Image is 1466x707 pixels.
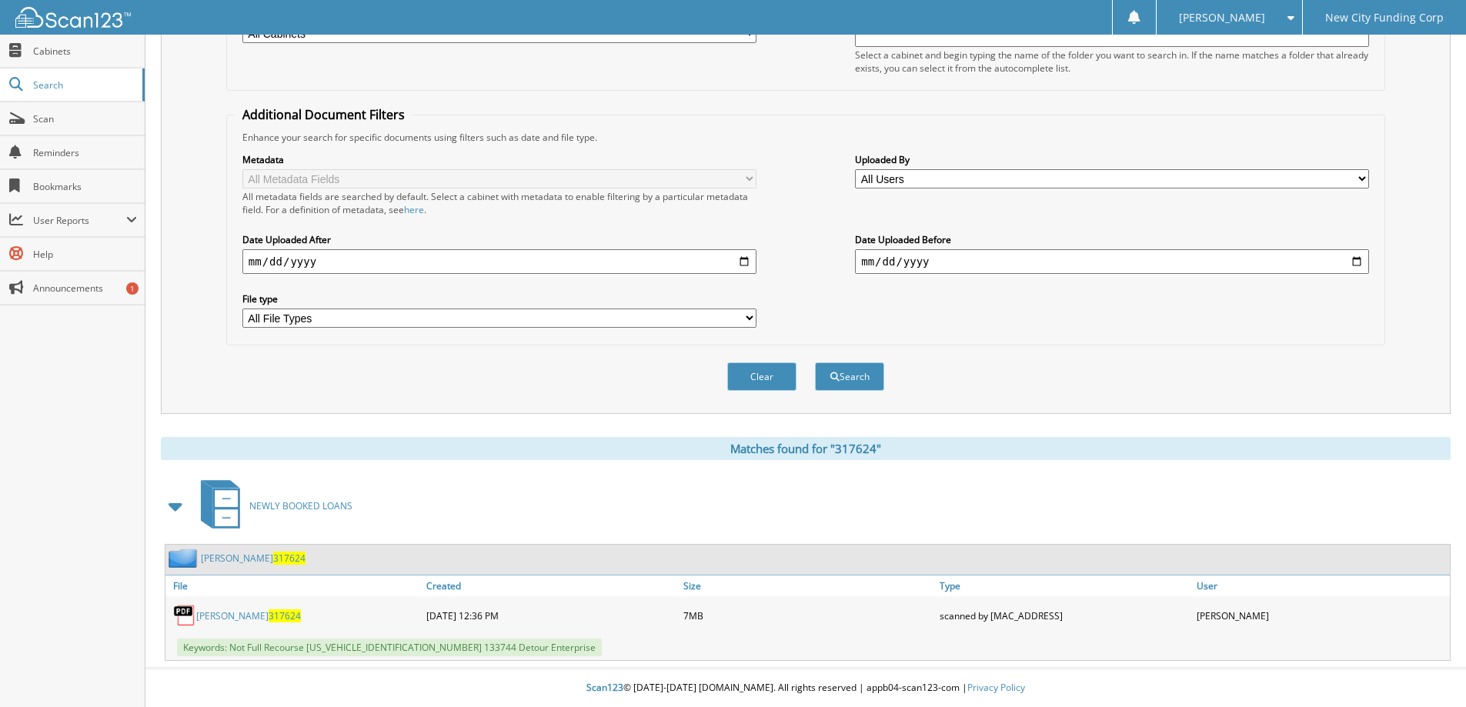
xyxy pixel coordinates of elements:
span: Help [33,248,137,261]
input: end [855,249,1369,274]
img: scan123-logo-white.svg [15,7,131,28]
a: File [165,575,422,596]
a: [PERSON_NAME]317624 [201,552,306,565]
span: 317624 [273,552,306,565]
span: Bookmarks [33,180,137,193]
span: Reminders [33,146,137,159]
img: folder2.png [169,549,201,568]
span: Keywords: Not Full Recourse [US_VEHICLE_IDENTIFICATION_NUMBER] 133744 Detour Enterprise [177,639,602,656]
a: [PERSON_NAME]317624 [196,609,301,622]
span: Scan [33,112,137,125]
div: 7MB [680,600,937,631]
a: here [404,203,424,216]
div: Enhance your search for specific documents using filters such as date and file type. [235,131,1377,144]
a: Type [936,575,1193,596]
a: User [1193,575,1450,596]
div: Matches found for "317624" [161,437,1451,460]
span: Search [33,78,135,92]
span: Cabinets [33,45,137,58]
label: Date Uploaded After [242,233,756,246]
div: 1 [126,282,139,295]
span: 317624 [269,609,301,622]
input: start [242,249,756,274]
div: [PERSON_NAME] [1193,600,1450,631]
img: PDF.png [173,604,196,627]
button: Clear [727,362,796,391]
span: [PERSON_NAME] [1179,13,1265,22]
span: Announcements [33,282,137,295]
div: scanned by [MAC_ADDRESS] [936,600,1193,631]
label: File type [242,292,756,305]
a: NEWLY BOOKED LOANS [192,475,352,536]
label: Date Uploaded Before [855,233,1369,246]
div: [DATE] 12:36 PM [422,600,680,631]
div: All metadata fields are searched by default. Select a cabinet with metadata to enable filtering b... [242,190,756,216]
span: New City Funding Corp [1325,13,1444,22]
span: Scan123 [586,681,623,694]
span: NEWLY BOOKED LOANS [249,499,352,512]
a: Privacy Policy [967,681,1025,694]
label: Uploaded By [855,153,1369,166]
a: Size [680,575,937,596]
div: © [DATE]-[DATE] [DOMAIN_NAME]. All rights reserved | appb04-scan123-com | [145,669,1466,707]
legend: Additional Document Filters [235,106,412,123]
label: Metadata [242,153,756,166]
a: Created [422,575,680,596]
div: Select a cabinet and begin typing the name of the folder you want to search in. If the name match... [855,48,1369,75]
span: User Reports [33,214,126,227]
button: Search [815,362,884,391]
